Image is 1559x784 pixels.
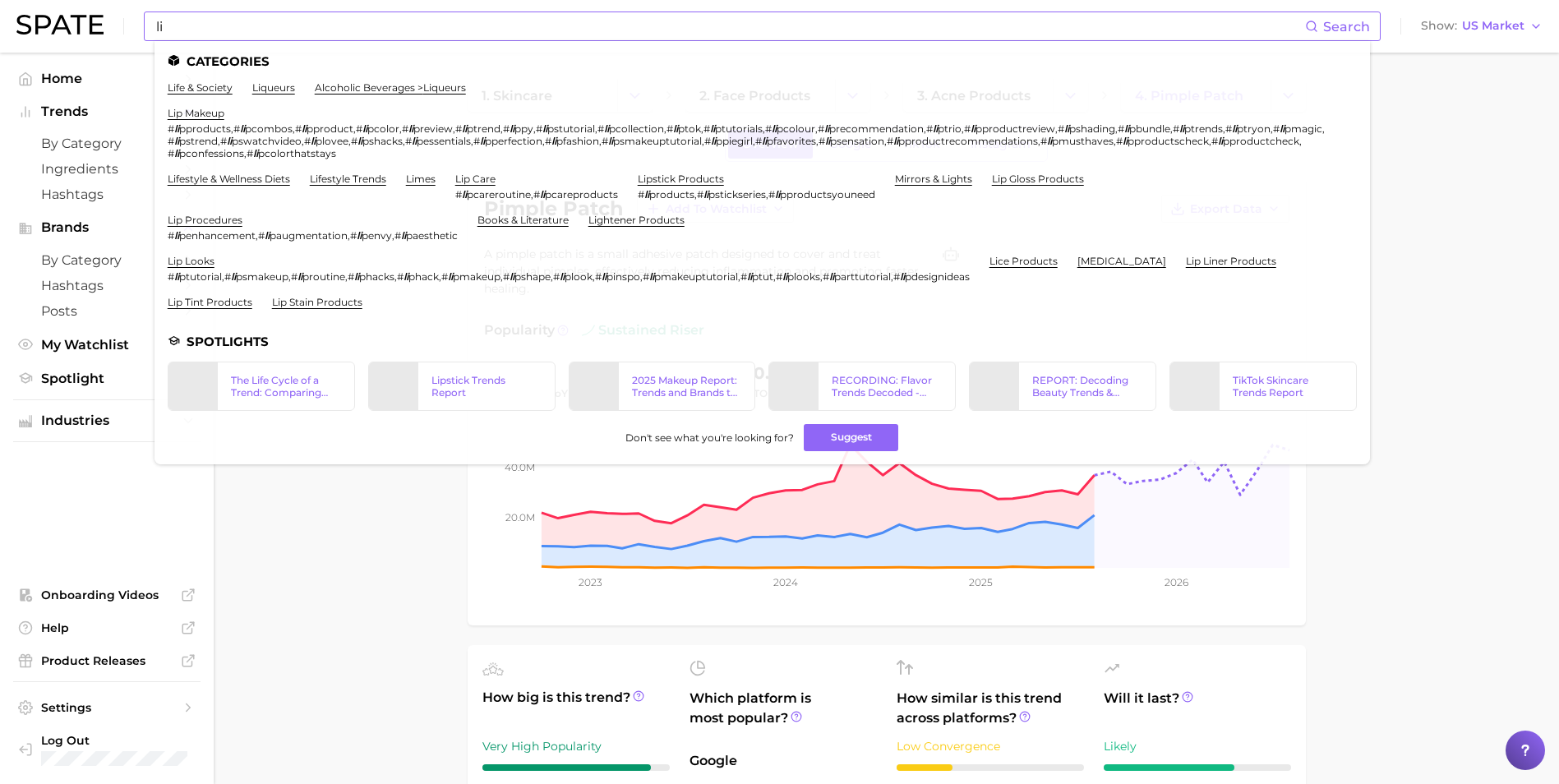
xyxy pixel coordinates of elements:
span: psmakeuptutorial [613,135,702,147]
span: pperfection [485,135,542,147]
button: Suggest [804,424,898,451]
span: plovee [316,135,348,147]
em: li [174,270,179,283]
span: ptut [752,270,773,283]
a: [MEDICAL_DATA] [1077,255,1166,267]
em: li [782,270,787,283]
span: # [765,122,772,135]
li: Spotlights [168,334,1357,348]
a: lip looks [168,255,214,267]
span: # [247,147,253,159]
span: # [394,229,401,242]
a: lip procedures [168,214,242,226]
a: Posts [13,298,201,324]
span: # [356,122,362,135]
a: Hashtags [13,273,201,298]
button: Brands [13,215,201,240]
em: li [174,147,179,159]
span: parttutorial [834,270,891,283]
span: # [1058,122,1064,135]
span: # [1040,135,1047,147]
span: How big is this trend? [482,688,670,728]
span: psensation [830,135,884,147]
a: lifestyle trends [310,173,386,185]
span: pessentials [417,135,471,147]
em: li [673,122,678,135]
span: pconfessions [179,147,244,159]
span: pshape [514,270,551,283]
span: plook [565,270,593,283]
em: li [231,270,236,283]
button: Trends [13,99,201,124]
span: pmusthaves [1052,135,1114,147]
a: mirrors & lights [895,173,972,185]
em: li [462,188,467,201]
span: # [402,122,408,135]
span: pmakeup [453,270,500,283]
span: Onboarding Videos [41,588,173,602]
em: li [703,188,708,201]
span: # [893,270,900,283]
a: lip liner products [1186,255,1276,267]
span: penvy [362,229,392,242]
em: li [1280,122,1285,135]
span: # [823,270,829,283]
span: # [819,135,825,147]
span: # [224,270,231,283]
div: TikTok Skincare Trends Report [1233,374,1343,399]
a: books & literature [477,214,569,226]
em: li [174,122,179,135]
em: li [602,270,607,283]
span: pswatchvideo [232,135,302,147]
span: # [1273,122,1280,135]
div: , , , , , , , , , , , , , [168,270,970,283]
em: li [900,270,905,283]
div: , , , , , , , , , , , , , , , , , , , , , , , , , , , , , , , , , , , , [168,122,1337,159]
div: , [455,188,618,201]
span: paesthetic [406,229,458,242]
span: pcollection [609,122,664,135]
span: ppiegirl [716,135,753,147]
em: li [1218,135,1223,147]
em: li [401,229,406,242]
em: li [542,122,547,135]
em: li [824,122,829,135]
a: life & society [168,81,233,94]
span: pshading [1069,122,1115,135]
em: li [775,188,780,201]
a: 2025 Makeup Report: Trends and Brands to Watch [569,362,756,411]
span: # [441,270,448,283]
span: preview [413,122,453,135]
span: precommendation [829,122,924,135]
span: # [220,135,227,147]
span: pmakeuptutorial [654,270,738,283]
tspan: 2023 [579,576,602,588]
span: by Category [41,252,173,268]
span: # [553,270,560,283]
span: # [697,188,703,201]
span: My Watchlist [41,337,173,353]
div: Very High Popularity [482,736,670,756]
span: ptrend [467,122,500,135]
a: Hashtags [13,182,201,207]
span: pcolor [367,122,399,135]
em: li [227,135,232,147]
em: li [404,270,408,283]
a: Lipstick Trends Report [368,362,556,411]
span: ptutorial [179,270,222,283]
a: by Category [13,247,201,273]
span: pcareroutine [467,188,531,201]
a: Home [13,66,201,91]
span: ptutorials [715,122,763,135]
a: The Life Cycle of a Trend: Comparing Google Search & TikTok [168,362,355,411]
span: # [397,270,404,283]
span: ptok [678,122,701,135]
span: pcombos [245,122,293,135]
span: proutine [302,270,345,283]
a: lip tint products [168,296,252,308]
em: li [362,122,367,135]
span: pcolour [777,122,815,135]
span: phacks [359,270,394,283]
span: Log Out [41,733,187,748]
span: Show [1421,21,1457,30]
